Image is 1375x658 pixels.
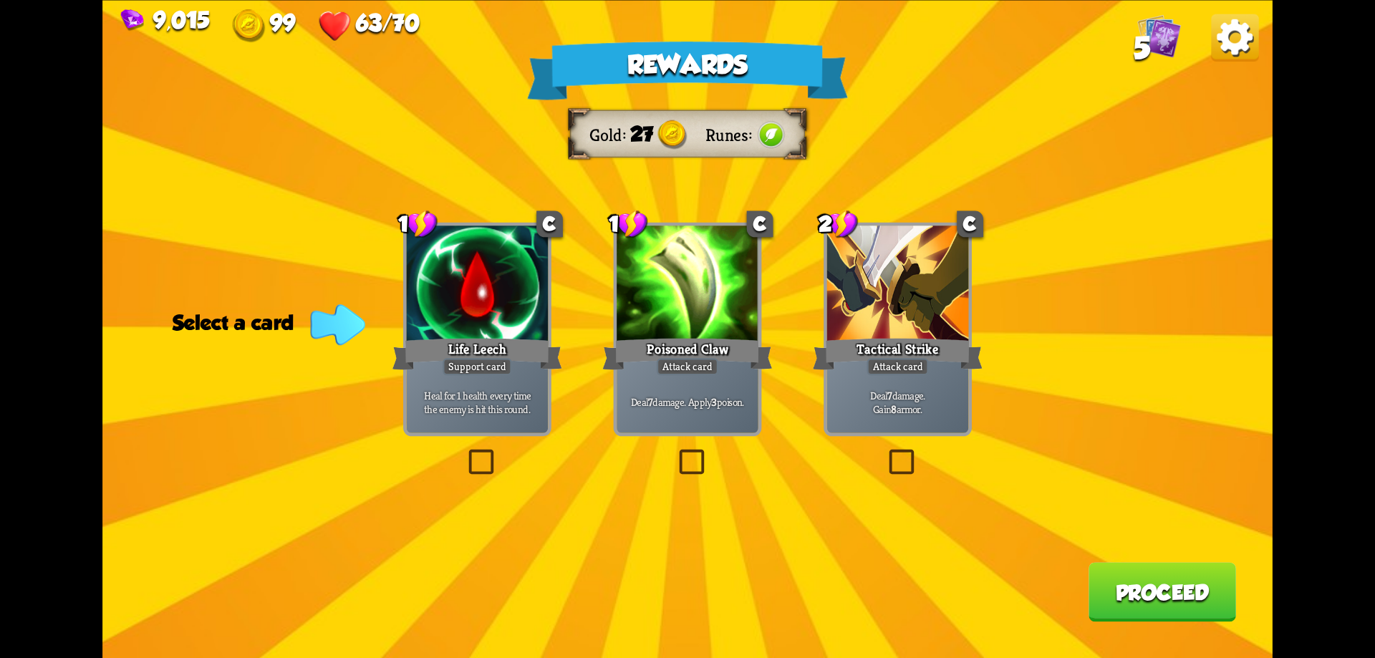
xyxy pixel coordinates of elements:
img: Options_Button.png [1211,14,1258,61]
div: Rewards [527,41,848,100]
img: Cards_Icon.png [1137,14,1181,57]
div: C [747,211,773,237]
img: Plant.png [756,120,786,149]
button: Proceed [1089,562,1236,621]
div: C [536,211,563,237]
div: Select a card [173,311,358,334]
img: Gem.png [121,9,145,31]
div: Poisoned Claw [602,335,772,373]
p: Deal damage. Gain armor. [831,388,965,416]
img: Heart.png [319,9,352,42]
div: Attack card [657,358,718,375]
span: 27 [630,122,653,146]
span: 5 [1134,30,1150,66]
div: Attack card [867,358,928,375]
div: Gold [233,9,296,42]
div: C [957,211,983,237]
b: 8 [891,402,896,416]
img: Gold.png [658,120,687,149]
p: Heal for 1 health every time the enemy is hit this round. [410,388,545,416]
b: 7 [887,388,892,402]
span: 63/70 [356,9,419,35]
div: Gems [121,6,210,33]
img: Indicator_Arrow.png [310,304,365,344]
div: 1 [398,209,438,238]
div: 1 [609,209,648,238]
div: Tactical Strike [813,335,983,373]
div: View all the cards in your deck [1137,14,1181,62]
b: 7 [648,395,652,409]
div: Gold [589,123,630,145]
div: Runes [705,123,756,145]
p: Deal damage. Apply poison. [620,395,755,409]
div: 2 [819,209,858,238]
div: Health [319,9,419,42]
div: Life Leech [392,335,562,373]
span: 99 [270,9,296,35]
div: Support card [443,358,511,375]
img: Gold.png [233,9,266,42]
b: 3 [711,395,716,409]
